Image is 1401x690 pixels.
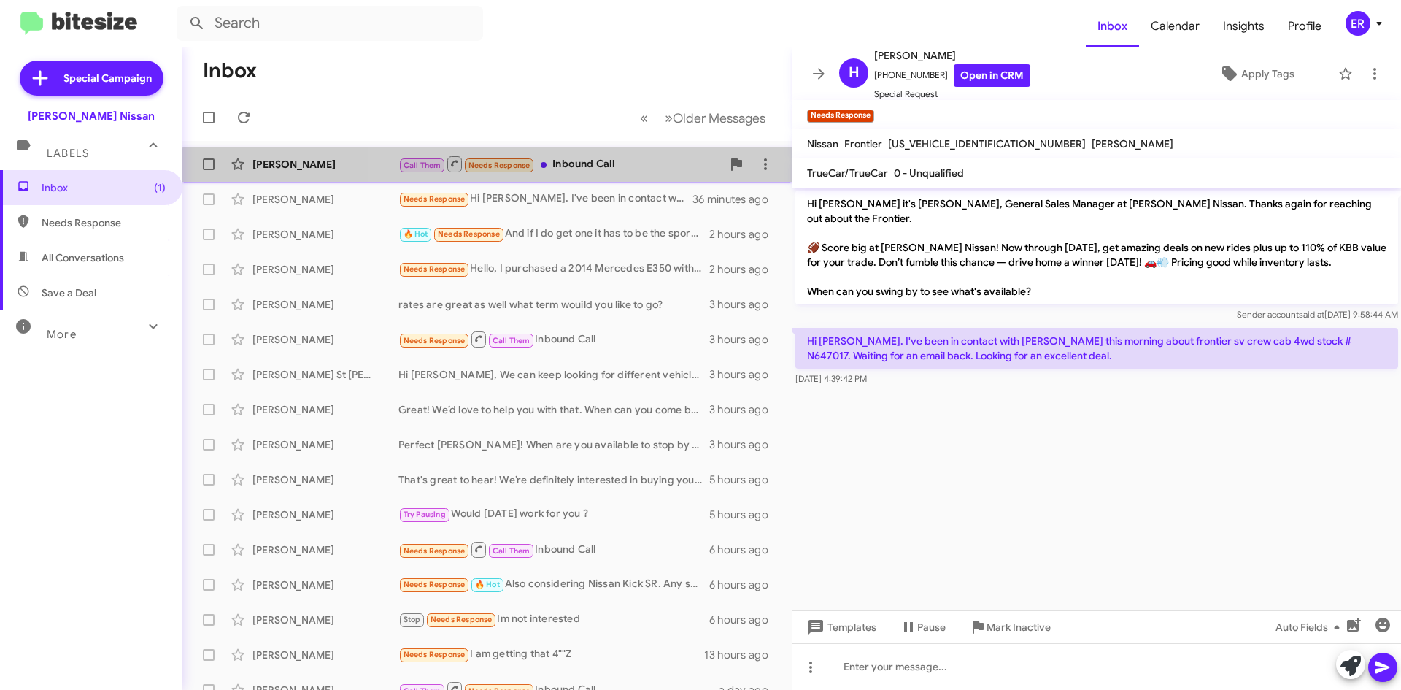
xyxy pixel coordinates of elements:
[1333,11,1385,36] button: ER
[640,109,648,127] span: «
[692,192,780,207] div: 36 minutes ago
[493,336,530,345] span: Call Them
[468,161,530,170] span: Needs Response
[203,59,257,83] h1: Inbox
[404,229,428,239] span: 🔥 Hot
[874,87,1030,101] span: Special Request
[631,103,657,133] button: Previous
[1139,5,1211,47] a: Calendar
[47,147,89,160] span: Labels
[709,262,780,277] div: 2 hours ago
[252,543,398,557] div: [PERSON_NAME]
[665,109,673,127] span: »
[404,615,421,624] span: Stop
[709,332,780,347] div: 3 hours ago
[1276,5,1333,47] a: Profile
[154,180,166,195] span: (1)
[673,110,765,126] span: Older Messages
[398,191,692,207] div: Hi [PERSON_NAME]. I've been in contact with [PERSON_NAME] this morning about frontier sv crew cab...
[709,437,780,452] div: 3 hours ago
[656,103,774,133] button: Next
[874,64,1030,87] span: [PHONE_NUMBER]
[804,614,876,640] span: Templates
[398,472,709,487] div: That's great to hear! We’re definitely interested in buying your 2022 Corolla. When can you come ...
[404,336,466,345] span: Needs Response
[709,543,780,557] div: 6 hours ago
[475,580,500,589] span: 🔥 Hot
[987,614,1051,640] span: Mark Inactive
[177,6,483,41] input: Search
[1346,11,1370,36] div: ER
[47,328,77,341] span: More
[795,328,1398,369] p: Hi [PERSON_NAME]. I've been in contact with [PERSON_NAME] this morning about frontier sv crew cab...
[398,297,709,312] div: rates are great as well what term wouild you like to go?
[917,614,946,640] span: Pause
[795,191,1398,304] p: Hi [PERSON_NAME] it's [PERSON_NAME], General Sales Manager at [PERSON_NAME] Nissan. Thanks again ...
[398,226,709,242] div: And if I do get one it has to be the sport and a manual
[252,157,398,172] div: [PERSON_NAME]
[874,47,1030,64] span: [PERSON_NAME]
[709,297,780,312] div: 3 hours ago
[888,614,957,640] button: Pause
[398,330,709,348] div: Inbound Call
[849,61,860,85] span: H
[709,367,780,382] div: 3 hours ago
[398,540,709,559] div: Inbound Call
[252,648,398,662] div: [PERSON_NAME]
[252,332,398,347] div: [PERSON_NAME]
[20,61,163,96] a: Special Campaign
[709,578,780,592] div: 6 hours ago
[404,161,441,170] span: Call Them
[1211,5,1276,47] a: Insights
[404,546,466,556] span: Needs Response
[252,227,398,242] div: [PERSON_NAME]
[709,507,780,522] div: 5 hours ago
[1241,61,1294,87] span: Apply Tags
[807,166,888,180] span: TrueCar/TrueCar
[252,367,398,382] div: [PERSON_NAME] St [PERSON_NAME]
[957,614,1062,640] button: Mark Inactive
[42,180,166,195] span: Inbox
[252,262,398,277] div: [PERSON_NAME]
[398,646,704,663] div: I am getting that 4""Z
[888,137,1086,150] span: [US_VEHICLE_IDENTIFICATION_NUMBER]
[431,615,493,624] span: Needs Response
[704,648,780,662] div: 13 hours ago
[252,507,398,522] div: [PERSON_NAME]
[844,137,882,150] span: Frontier
[1181,61,1331,87] button: Apply Tags
[398,402,709,417] div: Great! We’d love to help you with that. When can you come by to have your 2008 [PERSON_NAME] appr...
[807,137,838,150] span: Nissan
[404,264,466,274] span: Needs Response
[493,546,530,556] span: Call Them
[398,155,722,173] div: Inbound Call
[252,472,398,487] div: [PERSON_NAME]
[404,580,466,589] span: Needs Response
[42,215,166,230] span: Needs Response
[954,64,1030,87] a: Open in CRM
[398,611,709,628] div: Im not interested
[792,614,888,640] button: Templates
[398,576,709,593] div: Also considering Nissan Kick SR. Any specials?
[398,367,709,382] div: Hi [PERSON_NAME], We can keep looking for different vehicles for you, and will let you know if so...
[1264,614,1357,640] button: Auto Fields
[42,285,96,300] span: Save a Deal
[398,261,709,277] div: Hello, I purchased a 2014 Mercedes E350 with 60,000 miles, no accidents and one owner. If it's no...
[1092,137,1173,150] span: [PERSON_NAME]
[709,472,780,487] div: 5 hours ago
[404,510,446,519] span: Try Pausing
[1086,5,1139,47] a: Inbox
[709,402,780,417] div: 3 hours ago
[252,613,398,627] div: [PERSON_NAME]
[252,578,398,592] div: [PERSON_NAME]
[398,437,709,452] div: Perfect [PERSON_NAME]! When are you available to stop by with the vehicle, and get your amazing d...
[709,227,780,242] div: 2 hours ago
[42,250,124,265] span: All Conversations
[252,402,398,417] div: [PERSON_NAME]
[1275,614,1346,640] span: Auto Fields
[252,437,398,452] div: [PERSON_NAME]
